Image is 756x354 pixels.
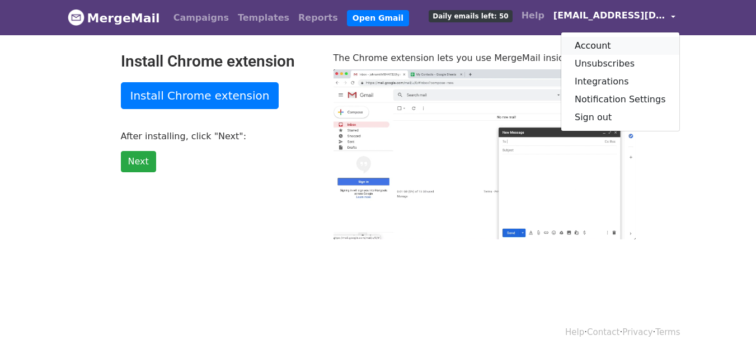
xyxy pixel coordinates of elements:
a: Campaigns [169,7,233,29]
img: MergeMail logo [68,9,84,26]
a: Privacy [622,327,652,337]
p: After installing, click "Next": [121,130,317,142]
a: Reports [294,7,342,29]
a: Install Chrome extension [121,82,279,109]
a: Help [517,4,549,27]
span: [EMAIL_ADDRESS][DOMAIN_NAME] [553,9,665,22]
div: Widget de chat [700,300,756,354]
a: Contact [587,327,619,337]
a: Notification Settings [561,91,679,108]
a: Daily emails left: 50 [424,4,516,27]
span: Daily emails left: 50 [429,10,512,22]
a: Next [121,151,156,172]
a: Account [561,37,679,55]
a: Help [565,327,584,337]
a: [EMAIL_ADDRESS][DOMAIN_NAME] [549,4,680,31]
h2: Install Chrome extension [121,52,317,71]
p: The Chrome extension lets you use MergeMail inside of Gmail: [334,52,636,64]
a: Integrations [561,73,679,91]
a: Templates [233,7,294,29]
a: Open Gmail [347,10,409,26]
iframe: Chat Widget [700,300,756,354]
div: [EMAIL_ADDRESS][DOMAIN_NAME] [561,32,680,131]
a: MergeMail [68,6,160,30]
a: Sign out [561,108,679,126]
a: Terms [655,327,680,337]
a: Unsubscribes [561,55,679,73]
